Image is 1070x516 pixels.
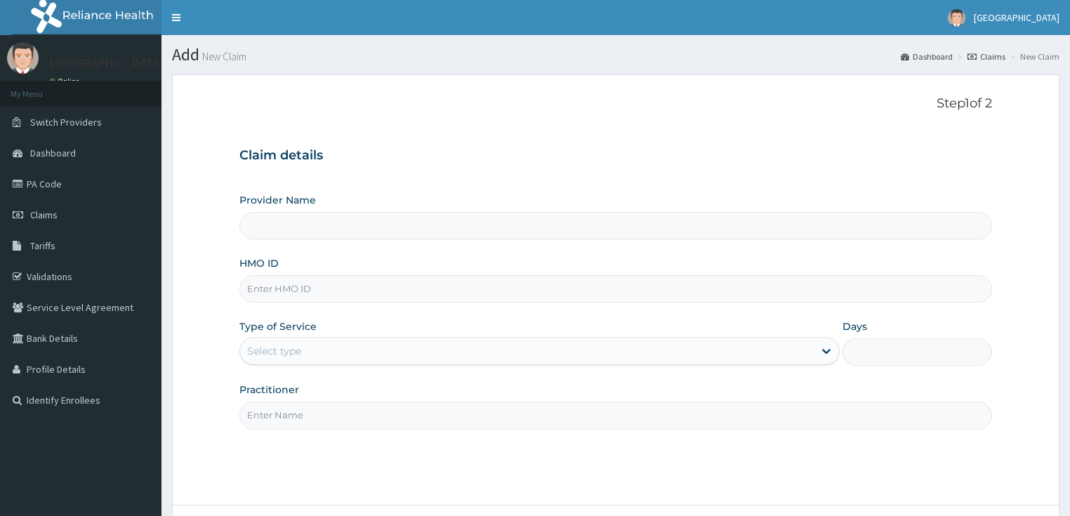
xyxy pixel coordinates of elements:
[843,319,867,333] label: Days
[239,148,993,164] h3: Claim details
[199,51,246,62] small: New Claim
[239,96,993,112] p: Step 1 of 2
[239,275,993,303] input: Enter HMO ID
[974,11,1059,24] span: [GEOGRAPHIC_DATA]
[30,209,58,221] span: Claims
[239,319,317,333] label: Type of Service
[247,344,301,358] div: Select type
[967,51,1005,62] a: Claims
[239,193,316,207] label: Provider Name
[30,116,102,128] span: Switch Providers
[7,42,39,74] img: User Image
[49,77,83,86] a: Online
[30,147,76,159] span: Dashboard
[239,383,299,397] label: Practitioner
[172,46,1059,64] h1: Add
[948,9,965,27] img: User Image
[239,256,279,270] label: HMO ID
[49,57,165,70] p: [GEOGRAPHIC_DATA]
[239,402,993,429] input: Enter Name
[1007,51,1059,62] li: New Claim
[901,51,953,62] a: Dashboard
[30,239,55,252] span: Tariffs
